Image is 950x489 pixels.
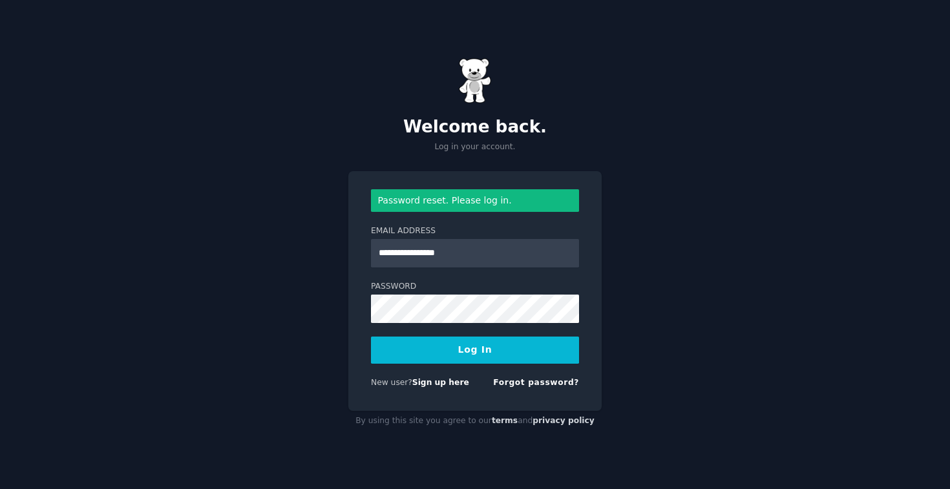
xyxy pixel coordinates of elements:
[371,189,579,212] div: Password reset. Please log in.
[348,411,602,432] div: By using this site you agree to our and
[348,117,602,138] h2: Welcome back.
[371,225,579,237] label: Email Address
[371,337,579,364] button: Log In
[348,141,602,153] p: Log in your account.
[459,58,491,103] img: Gummy Bear
[412,378,469,387] a: Sign up here
[371,281,579,293] label: Password
[371,378,412,387] span: New user?
[492,416,518,425] a: terms
[493,378,579,387] a: Forgot password?
[533,416,595,425] a: privacy policy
